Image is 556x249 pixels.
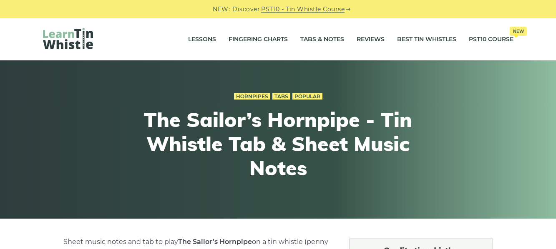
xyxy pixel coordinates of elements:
[234,93,270,100] a: Hornpipes
[292,93,322,100] a: Popular
[510,27,527,36] span: New
[272,93,290,100] a: Tabs
[357,29,385,50] a: Reviews
[229,29,288,50] a: Fingering Charts
[397,29,456,50] a: Best Tin Whistles
[300,29,344,50] a: Tabs & Notes
[178,238,252,246] strong: The Sailor’s Hornpipe
[43,28,93,49] img: LearnTinWhistle.com
[125,108,432,180] h1: The Sailor’s Hornpipe - Tin Whistle Tab & Sheet Music Notes
[469,29,513,50] a: PST10 CourseNew
[188,29,216,50] a: Lessons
